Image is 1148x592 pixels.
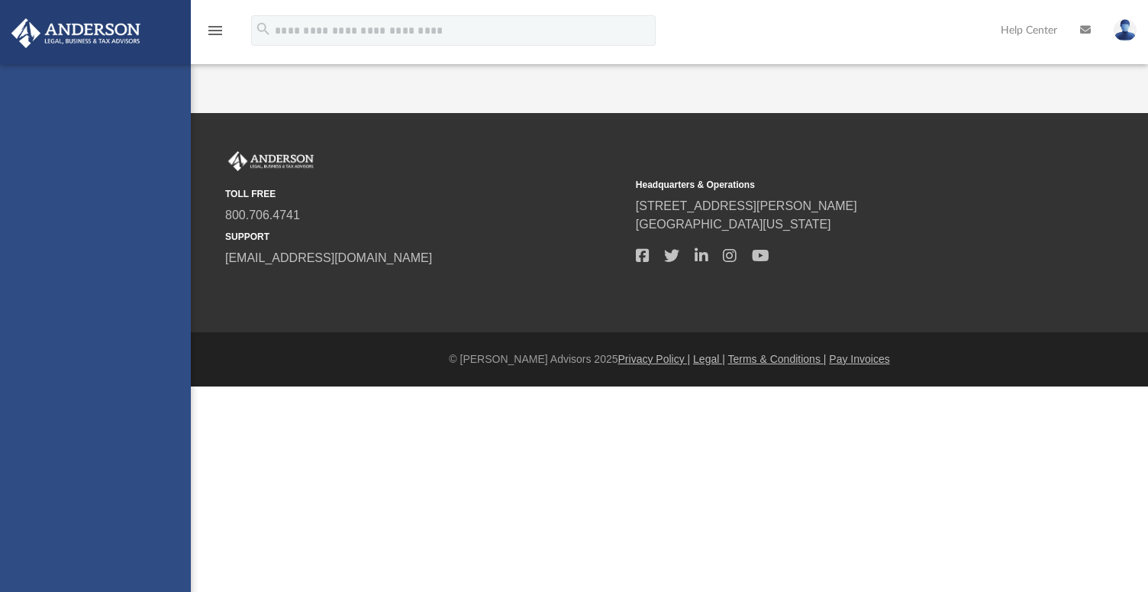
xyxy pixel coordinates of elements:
[191,351,1148,367] div: © [PERSON_NAME] Advisors 2025
[7,18,145,48] img: Anderson Advisors Platinum Portal
[636,218,831,231] a: [GEOGRAPHIC_DATA][US_STATE]
[636,199,857,212] a: [STREET_ADDRESS][PERSON_NAME]
[225,209,300,222] a: 800.706.4741
[206,29,224,40] a: menu
[618,353,691,365] a: Privacy Policy |
[829,353,889,365] a: Pay Invoices
[225,151,317,171] img: Anderson Advisors Platinum Portal
[255,21,272,37] i: search
[225,187,625,201] small: TOLL FREE
[1114,19,1137,41] img: User Pic
[636,178,1036,192] small: Headquarters & Operations
[728,353,827,365] a: Terms & Conditions |
[693,353,725,365] a: Legal |
[225,251,432,264] a: [EMAIL_ADDRESS][DOMAIN_NAME]
[206,21,224,40] i: menu
[225,230,625,244] small: SUPPORT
